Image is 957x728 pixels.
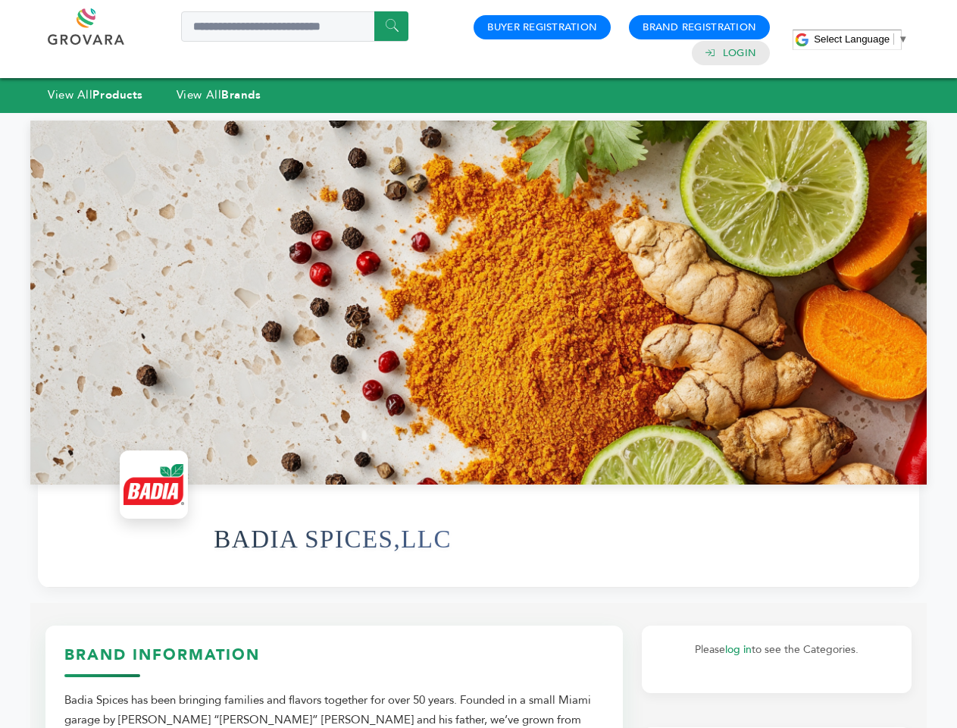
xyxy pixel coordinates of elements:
span: ▼ [898,33,908,45]
strong: Products [92,87,142,102]
a: Login [723,46,756,60]
input: Search a product or brand... [181,11,408,42]
img: BADIA SPICES,LLC Logo [124,454,184,515]
a: View AllBrands [177,87,261,102]
span: Select Language [814,33,890,45]
a: Select Language​ [814,33,908,45]
a: Brand Registration [643,20,756,34]
a: log in [725,642,752,657]
strong: Brands [221,87,261,102]
a: Buyer Registration [487,20,597,34]
h1: BADIA SPICES,LLC [214,502,452,576]
p: Please to see the Categories. [657,641,896,659]
h3: Brand Information [64,645,604,677]
a: View AllProducts [48,87,143,102]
